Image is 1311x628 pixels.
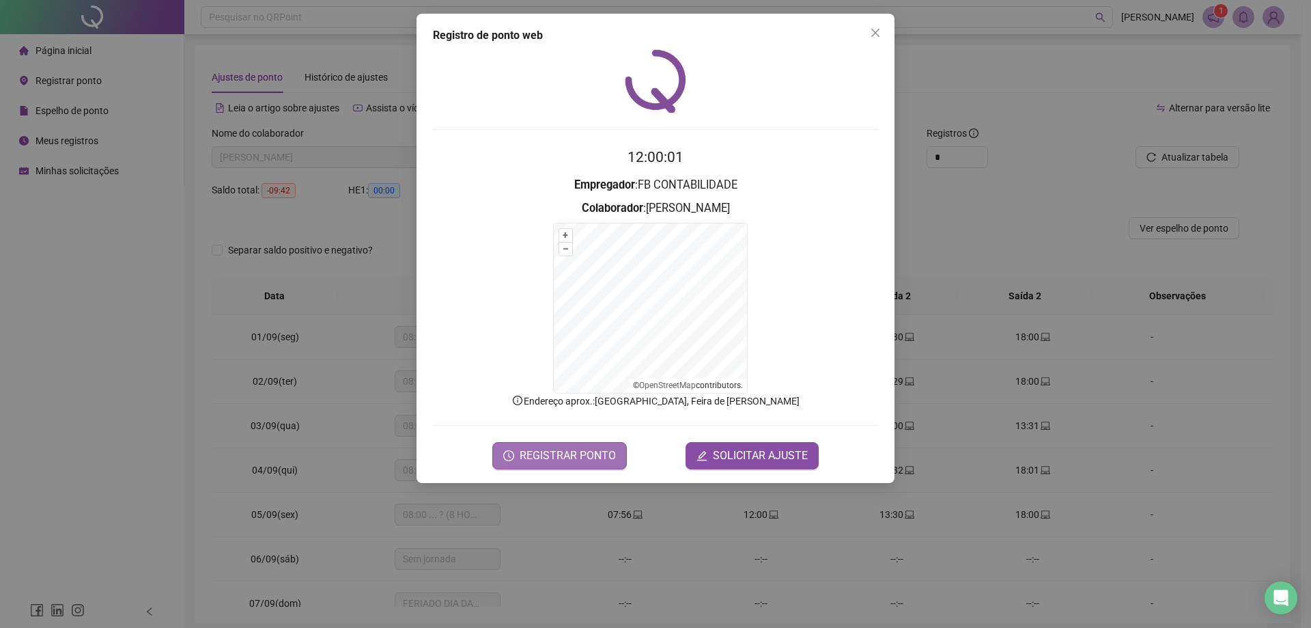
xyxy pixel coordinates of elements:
[633,381,743,390] li: © contributors.
[864,22,886,44] button: Close
[559,243,572,256] button: –
[433,176,878,194] h3: : FB CONTABILIDADE
[686,442,819,469] button: editSOLICITAR AJUSTE
[696,450,707,461] span: edit
[574,178,635,191] strong: Empregador
[625,49,686,113] img: QRPoint
[511,394,524,407] span: info-circle
[520,448,616,464] span: REGISTRAR PONTO
[582,202,643,215] strong: Colaborador
[559,229,572,242] button: +
[1265,582,1297,614] div: Open Intercom Messenger
[713,448,808,464] span: SOLICITAR AJUSTE
[503,450,514,461] span: clock-circle
[639,381,696,390] a: OpenStreetMap
[433,394,878,409] p: Endereço aprox. : [GEOGRAPHIC_DATA], Feira de [PERSON_NAME]
[492,442,627,469] button: REGISTRAR PONTO
[870,27,881,38] span: close
[433,200,878,217] h3: : [PERSON_NAME]
[628,149,683,165] time: 12:00:01
[433,27,878,44] div: Registro de ponto web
